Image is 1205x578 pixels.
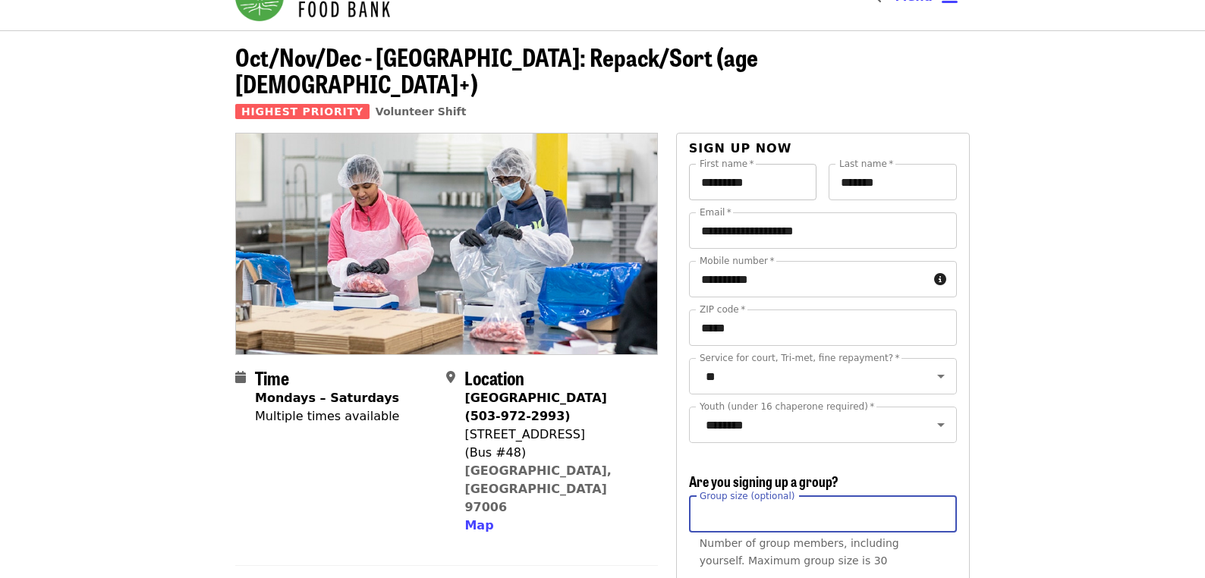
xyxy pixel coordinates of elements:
label: Last name [839,159,893,168]
input: Last name [829,164,957,200]
img: Oct/Nov/Dec - Beaverton: Repack/Sort (age 10+) organized by Oregon Food Bank [236,134,657,353]
strong: Mondays – Saturdays [255,391,399,405]
span: Group size (optional) [700,490,794,501]
a: [GEOGRAPHIC_DATA], [GEOGRAPHIC_DATA] 97006 [464,463,612,514]
label: Mobile number [700,256,774,265]
input: ZIP code [689,309,957,346]
input: Mobile number [689,261,928,297]
div: (Bus #48) [464,444,645,462]
span: Sign up now [689,141,792,155]
span: Are you signing up a group? [689,471,838,491]
label: First name [700,159,754,168]
label: Youth (under 16 chaperone required) [700,402,874,411]
input: First name [689,164,817,200]
strong: [GEOGRAPHIC_DATA] (503-972-2993) [464,391,606,423]
i: map-marker-alt icon [446,370,455,385]
button: Open [930,366,952,387]
input: Email [689,212,957,249]
span: Time [255,364,289,391]
span: Number of group members, including yourself. Maximum group size is 30 [700,537,899,567]
span: Highest Priority [235,104,370,119]
button: Open [930,414,952,435]
label: ZIP code [700,305,745,314]
span: Oct/Nov/Dec - [GEOGRAPHIC_DATA]: Repack/Sort (age [DEMOGRAPHIC_DATA]+) [235,39,758,101]
div: [STREET_ADDRESS] [464,426,645,444]
button: Map [464,517,493,535]
input: [object Object] [689,496,957,532]
div: Multiple times available [255,407,399,426]
span: Map [464,518,493,532]
i: calendar icon [235,370,246,385]
a: Volunteer Shift [376,105,467,118]
i: circle-info icon [934,272,946,287]
span: Location [464,364,524,391]
label: Email [700,208,731,217]
label: Service for court, Tri-met, fine repayment? [700,353,900,363]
